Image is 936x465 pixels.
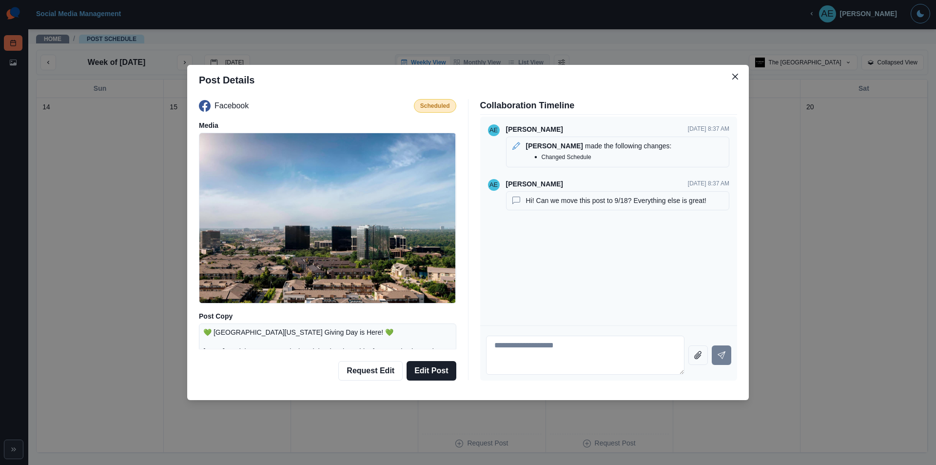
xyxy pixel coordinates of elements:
div: Anastasia Elie [489,122,498,138]
p: made the following changes: [585,141,671,151]
p: Media [199,121,456,131]
p: Hi! Can we move this post to 9/18? Everything else is great! [526,196,725,206]
button: Attach file [688,345,708,365]
button: Edit Post [407,361,456,381]
p: [DATE] 8:37 AM [688,179,729,189]
p: [PERSON_NAME] [506,124,563,135]
p: Post Copy [199,311,456,322]
img: go9avczskdhja6ahfxfn [199,133,455,303]
p: 💚 [GEOGRAPHIC_DATA][US_STATE] Giving Day is Here! 💚 [DATE], we join our community in celebrating ... [203,328,452,422]
p: Facebook [214,100,249,112]
button: Send message [712,345,731,365]
p: [DATE] 8:37 AM [688,124,729,135]
p: Collaboration Timeline [480,99,738,112]
header: Post Details [187,65,749,95]
button: Request Edit [338,361,403,381]
p: Scheduled [420,101,450,110]
p: [PERSON_NAME] [526,141,583,151]
button: Close [727,69,743,84]
p: Changed Schedule [542,153,591,162]
p: [PERSON_NAME] [506,179,563,189]
div: Anastasia Elie [489,177,498,193]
